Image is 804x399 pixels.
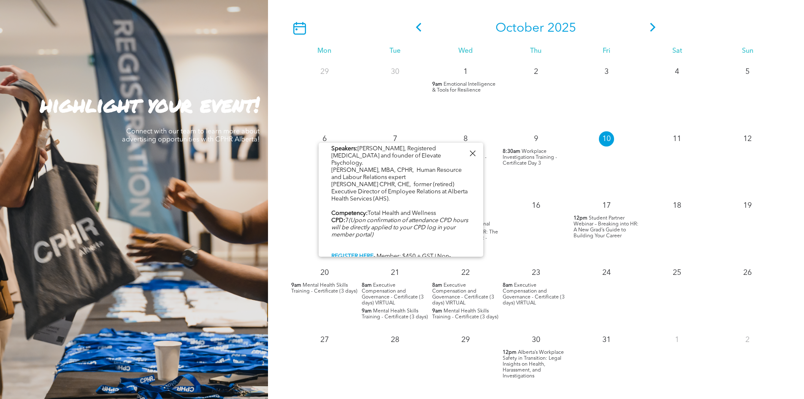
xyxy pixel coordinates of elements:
p: 1 [669,332,685,347]
div: Sun [712,47,783,55]
b: Competency: [331,210,368,216]
p: 9 [528,131,544,147]
i: (Upon confirmation of attendance CPD hours will be directly applied to your CPD log in your membe... [331,217,468,238]
div: Fri [571,47,642,55]
b: CPD: [331,217,345,223]
p: 30 [387,64,403,79]
span: 2025 [547,22,576,35]
p: 17 [599,198,614,213]
p: 23 [528,265,544,280]
span: 9am [432,81,442,87]
span: Student Partner Webinar – Breaking into HR: A New Grad’s Guide to Building Your Career [574,216,639,239]
div: Tue [360,47,430,55]
div: Wed [430,47,501,55]
p: 7 [387,131,403,147]
p: 6 [317,131,332,147]
span: Executive Compensation and Governance - Certificate (3 days) VIRTUAL [432,283,494,306]
span: Workplace Investigations Training - Certificate Day 3 [503,149,557,166]
span: Executive Compensation and Governance - Certificate (3 days) VIRTUAL [362,283,424,306]
span: Mental Health Skills Training - Certificate (3 days) [362,309,428,320]
p: 20 [317,265,332,280]
span: Mental Health Skills Training - Certificate (3 days) [291,283,357,294]
p: 11 [669,131,685,147]
p: 2 [740,332,755,347]
span: Alberta’s Workplace Safety in Transition: Legal Insights on Health, Harassment, and Investigations [503,350,564,379]
p: 30 [528,332,544,347]
p: 4 [669,64,685,79]
p: 8 [458,131,473,147]
p: 18 [669,198,685,213]
p: 1 [458,64,473,79]
b: Speakers: [331,146,357,152]
div: Thu [501,47,571,55]
p: 13 [317,198,332,213]
p: 3 [599,64,614,79]
span: 9am [362,308,372,314]
span: 12pm [503,350,517,356]
span: 9am [291,282,301,288]
p: 27 [317,332,332,347]
p: 25 [669,265,685,280]
p: 28 [387,332,403,347]
p: 12 [740,131,755,147]
span: 8am [362,282,372,288]
span: 9am [432,308,442,314]
p: 26 [740,265,755,280]
strong: highlight your event! [40,89,260,119]
span: October [495,22,544,35]
p: 29 [317,64,332,79]
p: 22 [458,265,473,280]
span: Emotional Intelligence & Tools for Resilience [432,82,495,93]
span: 8am [432,282,442,288]
p: 10 [599,131,614,147]
p: 5 [740,64,755,79]
p: 16 [528,198,544,213]
span: 8am [503,282,513,288]
p: 21 [387,265,403,280]
a: REGISTER HERE [331,253,374,259]
p: 29 [458,332,473,347]
p: 19 [740,198,755,213]
span: Connect with our team to learn more about advertising opportunities with CPHR Alberta! [122,128,260,143]
p: 24 [599,265,614,280]
span: 12pm [574,215,587,221]
div: Sat [642,47,712,55]
p: 2 [528,64,544,79]
span: Executive Compensation and Governance - Certificate (3 days) VIRTUAL [503,283,565,306]
span: Mental Health Skills Training - Certificate (3 days) [432,309,498,320]
div: Mon [289,47,360,55]
p: 31 [599,332,614,347]
span: 8:30am [503,149,520,155]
